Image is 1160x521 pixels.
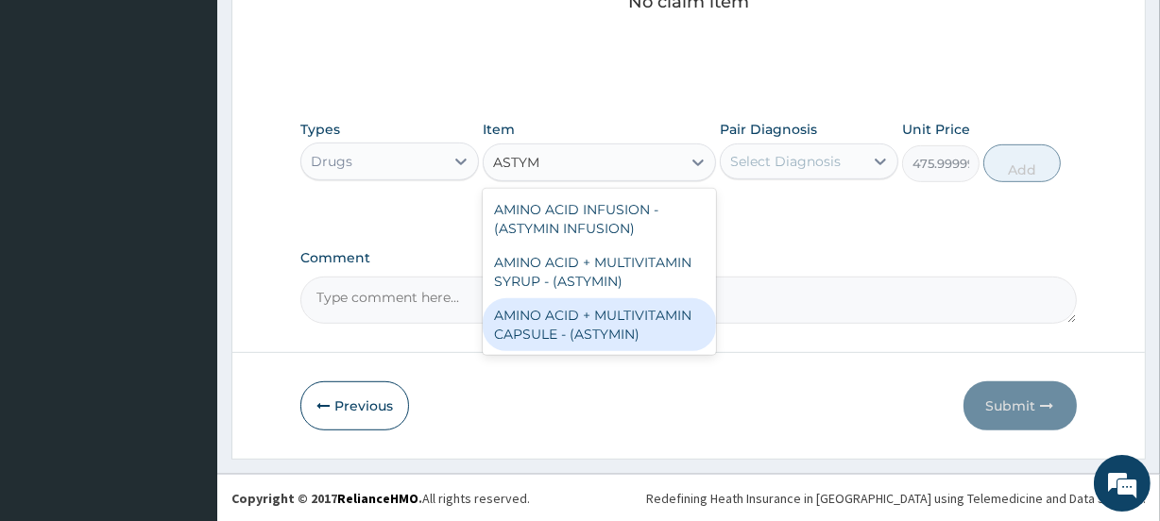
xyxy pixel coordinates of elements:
textarea: Type your message and hit 'Enter' [9,332,360,398]
strong: Copyright © 2017 . [231,490,422,507]
button: Add [983,144,1061,182]
a: RelianceHMO [337,490,418,507]
div: Select Diagnosis [730,152,841,171]
div: Drugs [311,152,352,171]
div: Chat with us now [98,106,317,130]
label: Unit Price [902,120,970,139]
label: Pair Diagnosis [720,120,817,139]
div: Minimize live chat window [310,9,355,55]
button: Submit [964,381,1077,430]
div: AMINO ACID + MULTIVITAMIN SYRUP - (ASTYMIN) [483,245,715,298]
label: Types [300,122,340,138]
img: d_794563401_company_1708531726252_794563401 [35,94,77,142]
div: AMINO ACID + MULTIVITAMIN CAPSULE - (ASTYMIN) [483,298,715,351]
label: Comment [300,250,1076,266]
div: AMINO ACID INFUSION - (ASTYMIN INFUSION) [483,193,715,245]
div: Redefining Heath Insurance in [GEOGRAPHIC_DATA] using Telemedicine and Data Science! [646,489,1146,508]
label: Item [483,120,515,139]
span: We're online! [110,146,261,337]
button: Previous [300,381,409,430]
